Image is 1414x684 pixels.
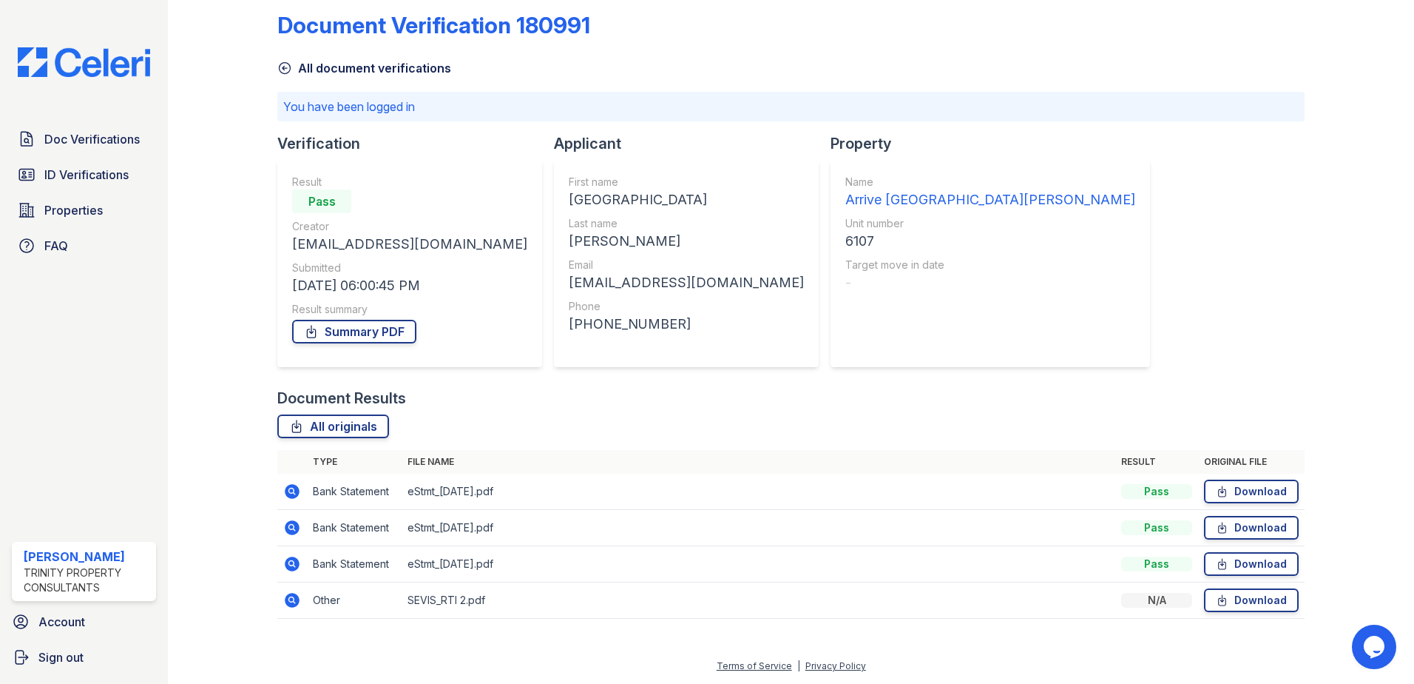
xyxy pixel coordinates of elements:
[402,510,1115,546] td: eStmt_[DATE].pdf
[569,216,804,231] div: Last name
[845,190,1135,210] div: Arrive [GEOGRAPHIC_DATA][PERSON_NAME]
[569,231,804,252] div: [PERSON_NAME]
[845,175,1135,210] a: Name Arrive [GEOGRAPHIC_DATA][PERSON_NAME]
[44,201,103,219] span: Properties
[307,583,402,619] td: Other
[277,415,389,438] a: All originals
[1204,516,1299,540] a: Download
[24,548,150,566] div: [PERSON_NAME]
[292,275,527,296] div: [DATE] 06:00:45 PM
[44,130,140,148] span: Doc Verifications
[1204,589,1299,612] a: Download
[307,450,402,474] th: Type
[845,272,1135,293] div: -
[12,124,156,154] a: Doc Verifications
[1121,484,1192,499] div: Pass
[6,47,162,77] img: CE_Logo_Blue-a8612792a0a2168367f1c8372b55b34899dd931a85d93a1a3d3e32e68fde9ad4.png
[845,231,1135,252] div: 6107
[831,133,1162,154] div: Property
[277,388,406,409] div: Document Results
[569,190,804,210] div: [GEOGRAPHIC_DATA]
[307,474,402,510] td: Bank Statement
[402,474,1115,510] td: eStmt_[DATE].pdf
[38,648,84,666] span: Sign out
[24,566,150,595] div: Trinity Property Consultants
[38,613,85,631] span: Account
[277,59,451,77] a: All document verifications
[44,166,129,184] span: ID Verifications
[569,175,804,190] div: First name
[6,607,162,637] a: Account
[569,272,804,293] div: [EMAIL_ADDRESS][DOMAIN_NAME]
[845,216,1135,231] div: Unit number
[44,237,68,255] span: FAQ
[1121,520,1192,535] div: Pass
[1121,557,1192,571] div: Pass
[797,660,800,671] div: |
[6,643,162,672] a: Sign out
[292,234,527,255] div: [EMAIL_ADDRESS][DOMAIN_NAME]
[1115,450,1198,474] th: Result
[307,510,402,546] td: Bank Statement
[1204,552,1299,576] a: Download
[554,133,831,154] div: Applicant
[805,660,866,671] a: Privacy Policy
[569,299,804,314] div: Phone
[402,450,1115,474] th: File name
[277,133,554,154] div: Verification
[292,219,527,234] div: Creator
[292,302,527,317] div: Result summary
[307,546,402,583] td: Bank Statement
[292,320,416,343] a: Summary PDF
[292,261,527,275] div: Submitted
[1352,625,1399,669] iframe: chat widget
[12,195,156,225] a: Properties
[1198,450,1305,474] th: Original file
[402,546,1115,583] td: eStmt_[DATE].pdf
[845,175,1135,190] div: Name
[569,258,804,272] div: Email
[569,314,804,335] div: [PHONE_NUMBER]
[402,583,1115,619] td: SEVIS_RTI 2.pdf
[1204,480,1299,503] a: Download
[283,98,1299,115] p: You have been logged in
[12,231,156,261] a: FAQ
[12,160,156,190] a: ID Verifications
[292,190,351,213] div: Pass
[277,12,590,38] div: Document Verification 180991
[717,660,792,671] a: Terms of Service
[845,258,1135,272] div: Target move in date
[292,175,527,190] div: Result
[1121,593,1192,608] div: N/A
